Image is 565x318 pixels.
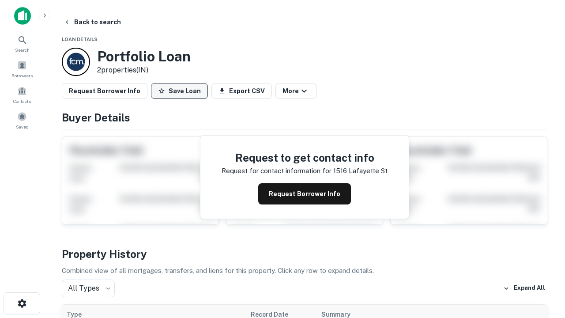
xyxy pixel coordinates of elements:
a: Saved [3,108,41,132]
img: capitalize-icon.png [14,7,31,25]
button: Back to search [60,14,124,30]
h4: Request to get contact info [222,150,388,166]
a: Borrowers [3,57,41,81]
span: Saved [16,123,29,130]
p: 2 properties (IN) [97,65,191,76]
p: Request for contact information for [222,166,331,176]
span: Search [15,46,30,53]
button: Export CSV [211,83,272,99]
p: 1516 lafayette st [333,166,388,176]
a: Contacts [3,83,41,106]
a: Search [3,31,41,55]
div: All Types [62,280,115,297]
button: Expand All [501,282,547,295]
button: Request Borrower Info [62,83,147,99]
button: More [275,83,316,99]
iframe: Chat Widget [521,219,565,261]
h3: Portfolio Loan [97,48,191,65]
span: Loan Details [62,37,98,42]
button: Save Loan [151,83,208,99]
h4: Buyer Details [62,110,547,125]
span: Borrowers [11,72,33,79]
span: Contacts [13,98,31,105]
h4: Property History [62,246,547,262]
p: Combined view of all mortgages, transfers, and liens for this property. Click any row to expand d... [62,265,547,276]
button: Request Borrower Info [258,183,351,204]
